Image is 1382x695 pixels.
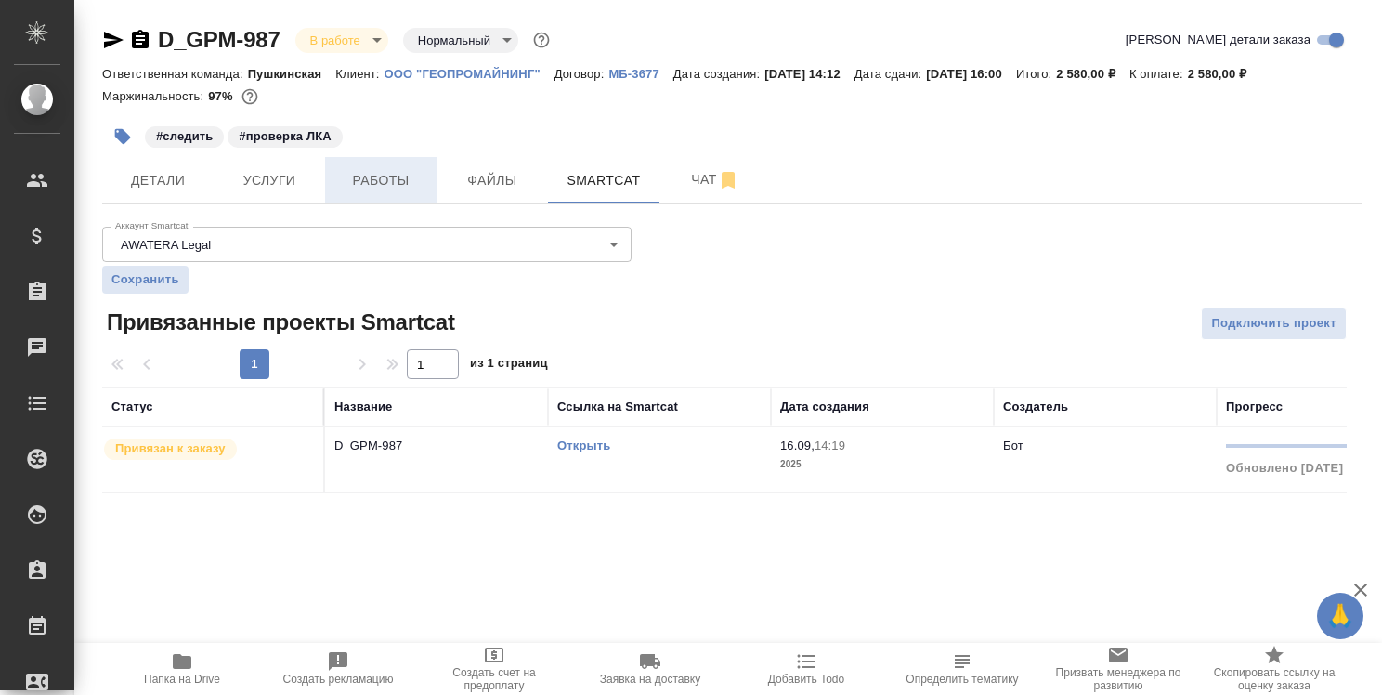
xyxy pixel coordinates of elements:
[102,67,248,81] p: Ответственная команда:
[334,437,539,455] p: D_GPM-987
[225,169,314,192] span: Услуги
[143,127,226,143] span: следить
[815,439,845,452] p: 14:19
[113,169,202,192] span: Детали
[115,439,226,458] p: Привязан к заказу
[1211,313,1336,334] span: Подключить проект
[673,67,764,81] p: Дата создания:
[557,439,610,452] a: Открыть
[671,168,760,191] span: Чат
[608,67,672,81] p: МБ-3677
[1129,67,1188,81] p: К оплате:
[1056,67,1129,81] p: 2 580,00 ₽
[1003,398,1068,416] div: Создатель
[335,67,384,81] p: Клиент:
[248,67,336,81] p: Пушкинская
[385,67,554,81] p: ООО "ГЕОПРОМАЙНИНГ"
[717,169,739,191] svg: Отписаться
[111,398,153,416] div: Статус
[1003,439,1023,452] p: Бот
[129,29,151,51] button: Скопировать ссылку
[115,237,216,253] button: AWATERA Legal
[529,28,554,52] button: Доп статусы указывают на важность/срочность заказа
[334,398,392,416] div: Название
[764,67,854,81] p: [DATE] 14:12
[156,127,213,146] p: #следить
[336,169,425,192] span: Работы
[448,169,537,192] span: Файлы
[102,308,455,337] span: Привязанные проекты Smartcat
[102,29,124,51] button: Скопировать ссылку для ЯМессенджера
[226,127,344,143] span: проверка ЛКА
[1317,593,1363,639] button: 🙏
[385,65,554,81] a: ООО "ГЕОПРОМАЙНИНГ"
[1226,398,1283,416] div: Прогресс
[295,28,388,53] div: В работе
[854,67,926,81] p: Дата сдачи:
[554,67,609,81] p: Договор:
[780,455,984,474] p: 2025
[305,33,366,48] button: В работе
[102,227,632,262] div: AWATERA Legal
[208,89,237,103] p: 97%
[1188,67,1261,81] p: 2 580,00 ₽
[557,398,678,416] div: Ссылка на Smartcat
[780,398,869,416] div: Дата создания
[1324,597,1356,636] span: 🙏
[412,33,496,48] button: Нормальный
[608,65,672,81] a: МБ-3677
[1201,308,1347,340] button: Подключить проект
[1016,67,1056,81] p: Итого:
[238,85,262,109] button: 75.01 RUB;
[102,89,208,103] p: Маржинальность:
[102,266,189,294] button: Сохранить
[111,270,179,289] span: Сохранить
[239,127,331,146] p: #проверка ЛКА
[403,28,518,53] div: В работе
[780,439,815,452] p: 16.09,
[158,27,280,52] a: D_GPM-987
[559,169,648,192] span: Smartcat
[1226,461,1380,475] span: Обновлено [DATE] 17:08
[1126,31,1310,49] span: [PERSON_NAME] детали заказа
[470,352,548,379] span: из 1 страниц
[926,67,1016,81] p: [DATE] 16:00
[102,116,143,157] button: Добавить тэг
